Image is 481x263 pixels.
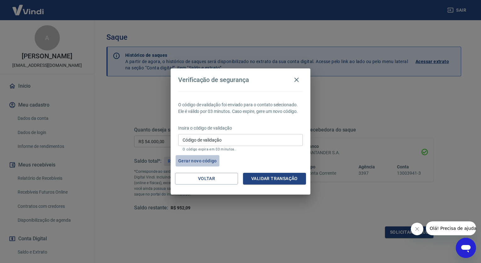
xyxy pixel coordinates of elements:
h4: Verificação de segurança [178,76,249,84]
p: Insira o código de validação [178,125,303,131]
iframe: Mensagem da empresa [426,221,476,235]
p: O código de validação foi enviado para o contato selecionado. Ele é válido por 03 minutos. Caso e... [178,102,303,115]
button: Validar transação [243,173,306,184]
iframe: Botão para abrir a janela de mensagens [456,238,476,258]
span: Olá! Precisa de ajuda? [4,4,53,9]
button: Voltar [175,173,238,184]
iframe: Fechar mensagem [411,223,423,235]
p: O código expira em 03 minutos. [183,147,298,151]
button: Gerar novo código [176,155,219,167]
